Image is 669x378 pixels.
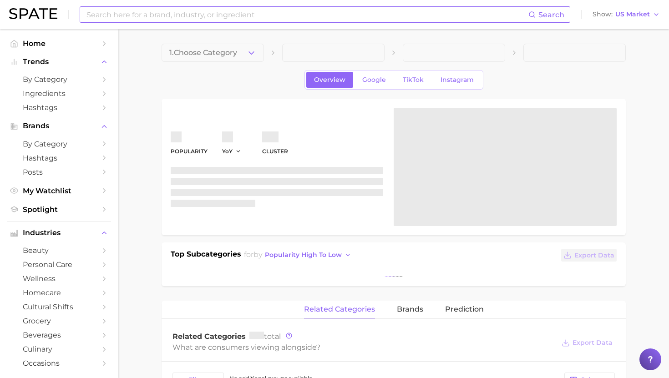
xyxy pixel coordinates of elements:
[397,305,423,313] span: brands
[172,341,555,353] div: What are consumers viewing alongside ?
[7,101,111,115] a: Hashtags
[265,251,342,259] span: popularity high to low
[23,288,96,297] span: homecare
[23,103,96,112] span: Hashtags
[244,250,354,259] span: for by
[561,249,617,262] button: Export Data
[304,305,375,313] span: related categories
[23,89,96,98] span: Ingredients
[362,76,386,84] span: Google
[355,72,394,88] a: Google
[9,8,57,19] img: SPATE
[593,12,613,17] span: Show
[433,72,481,88] a: Instagram
[559,337,615,349] button: Export Data
[7,36,111,50] a: Home
[441,76,474,84] span: Instagram
[7,184,111,198] a: My Watchlist
[7,314,111,328] a: grocery
[222,147,242,155] button: YoY
[23,331,96,339] span: beverages
[7,243,111,257] a: beauty
[7,286,111,300] a: homecare
[615,12,650,17] span: US Market
[7,257,111,272] a: personal care
[23,75,96,84] span: by Category
[7,72,111,86] a: by Category
[23,274,96,283] span: wellness
[23,302,96,311] span: cultural shifts
[262,146,288,157] dt: cluster
[314,76,345,84] span: Overview
[263,249,354,261] button: popularity high to low
[23,154,96,162] span: Hashtags
[23,39,96,48] span: Home
[23,246,96,255] span: beauty
[23,229,96,237] span: Industries
[395,72,431,88] a: TikTok
[7,226,111,240] button: Industries
[7,328,111,342] a: beverages
[23,359,96,368] span: occasions
[538,10,564,19] span: Search
[169,49,237,57] span: 1. Choose Category
[306,72,353,88] a: Overview
[7,202,111,217] a: Spotlight
[23,345,96,353] span: culinary
[590,9,662,20] button: ShowUS Market
[23,186,96,195] span: My Watchlist
[171,146,208,157] dt: Popularity
[573,339,613,347] span: Export Data
[23,140,96,148] span: by Category
[172,332,246,341] span: Related Categories
[7,86,111,101] a: Ingredients
[7,300,111,314] a: cultural shifts
[574,252,614,259] span: Export Data
[23,168,96,176] span: Posts
[7,356,111,370] a: occasions
[7,137,111,151] a: by Category
[23,58,96,66] span: Trends
[23,317,96,325] span: grocery
[7,119,111,133] button: Brands
[222,147,233,155] span: YoY
[7,165,111,179] a: Posts
[403,76,424,84] span: TikTok
[23,122,96,130] span: Brands
[23,260,96,269] span: personal care
[7,272,111,286] a: wellness
[7,151,111,165] a: Hashtags
[7,342,111,356] a: culinary
[162,44,264,62] button: 1.Choose Category
[171,249,241,262] h1: Top Subcategories
[86,7,528,22] input: Search here for a brand, industry, or ingredient
[7,55,111,69] button: Trends
[23,205,96,214] span: Spotlight
[249,332,281,341] span: total
[445,305,484,313] span: Prediction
